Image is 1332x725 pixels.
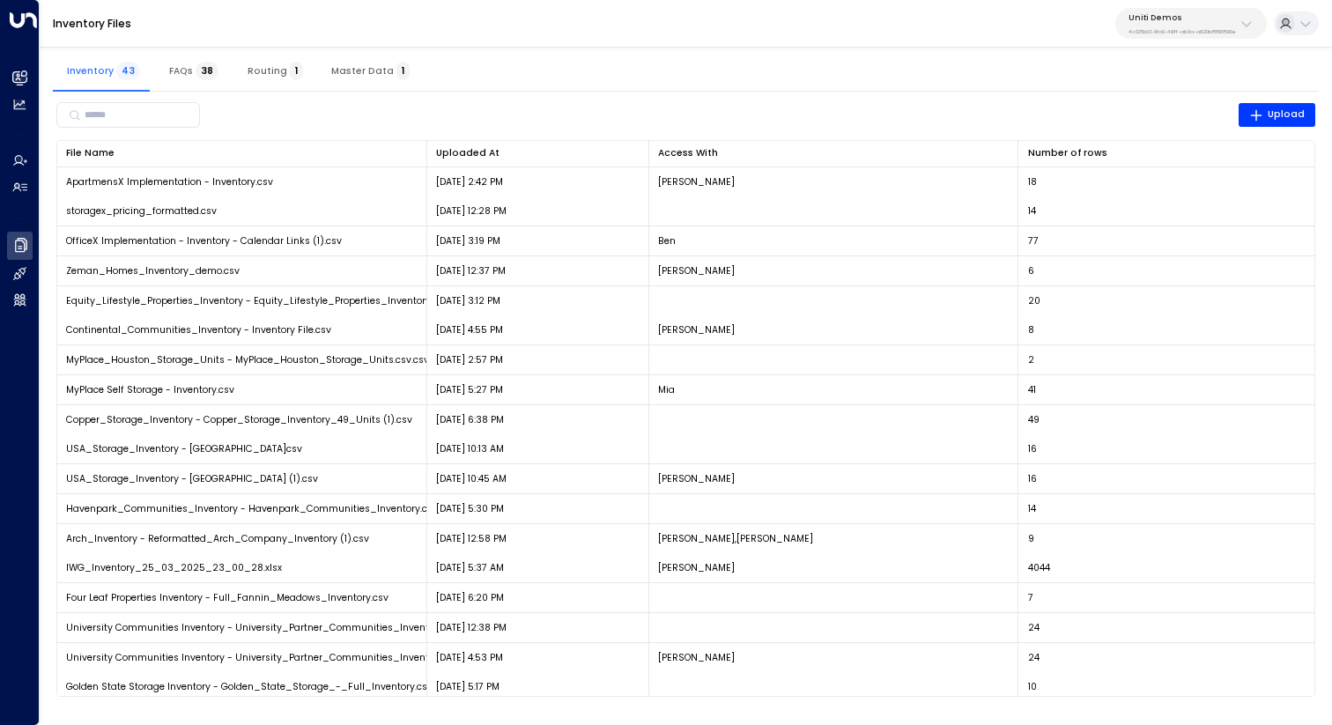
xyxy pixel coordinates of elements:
[66,323,331,337] span: Continental_Communities_Inventory - Inventory File.csv
[1115,8,1267,39] button: Uniti Demos4c025b01-9fa0-46ff-ab3a-a620b886896e
[1028,353,1034,366] span: 2
[436,323,503,337] p: [DATE] 4:55 PM
[66,145,115,161] div: File Name
[436,532,507,545] p: [DATE] 12:58 PM
[658,234,676,248] p: Ben
[66,413,412,426] span: Copper_Storage_Inventory - Copper_Storage_Inventory_49_Units (1).csv
[1028,680,1037,693] span: 10
[116,62,140,80] span: 43
[436,680,499,693] p: [DATE] 5:17 PM
[66,680,433,693] span: Golden State Storage Inventory - Golden_State_Storage_-_Full_Inventory.csv
[1028,651,1040,664] span: 24
[66,353,429,366] span: MyPlace_Houston_Storage_Units - MyPlace_Houston_Storage_Units.csv.csv
[66,502,438,515] span: Havenpark_Communities_Inventory - Havenpark_Communities_Inventory.csv
[436,502,504,515] p: [DATE] 5:30 PM
[66,651,505,664] span: University Communities Inventory - University_Partner_Communities_Inventory_Final (1).csv
[1028,145,1306,161] div: Number of rows
[248,65,303,77] span: Routing
[1028,561,1050,574] span: 4044
[436,383,503,396] p: [DATE] 5:27 PM
[658,383,675,396] p: Mia
[658,651,735,664] p: [PERSON_NAME]
[66,472,318,485] span: USA_Storage_Inventory - [GEOGRAPHIC_DATA] (1).csv
[1028,323,1034,337] span: 8
[658,532,813,545] p: [PERSON_NAME], [PERSON_NAME]
[436,145,639,161] div: Uploaded At
[436,413,504,426] p: [DATE] 6:38 PM
[436,621,507,634] p: [DATE] 12:38 PM
[436,294,500,307] p: [DATE] 3:12 PM
[436,175,503,189] p: [DATE] 2:42 PM
[66,442,302,455] span: USA_Storage_Inventory - [GEOGRAPHIC_DATA]csv
[436,353,503,366] p: [DATE] 2:57 PM
[66,561,282,574] span: IWG_Inventory_25_03_2025_23_00_28.xlsx
[66,264,240,277] span: Zeman_Homes_Inventory_demo.csv
[196,62,218,80] span: 38
[1028,264,1034,277] span: 6
[66,145,417,161] div: File Name
[658,175,735,189] p: [PERSON_NAME]
[331,65,410,77] span: Master Data
[1028,532,1034,545] span: 9
[1028,621,1040,634] span: 24
[436,591,504,604] p: [DATE] 6:20 PM
[1028,442,1037,455] span: 16
[436,442,504,455] p: [DATE] 10:13 AM
[66,204,217,218] span: storagex_pricing_formatted.csv
[658,145,1009,161] div: Access With
[1128,12,1236,23] p: Uniti Demos
[67,65,140,77] span: Inventory
[290,62,303,80] span: 1
[658,561,735,574] p: [PERSON_NAME]
[169,65,218,77] span: FAQs
[1028,204,1036,218] span: 14
[66,532,369,545] span: Arch_Inventory - Reformatted_Arch_Company_Inventory (1).csv
[436,234,500,248] p: [DATE] 3:19 PM
[396,62,410,80] span: 1
[1028,294,1040,307] span: 20
[436,264,506,277] p: [DATE] 12:37 PM
[1028,234,1039,248] span: 77
[53,16,131,31] a: Inventory Files
[1239,103,1316,128] button: Upload
[66,175,273,189] span: ApartmensX Implementation - Inventory.csv
[66,591,388,604] span: Four Leaf Properties Inventory - Full_Fannin_Meadows_Inventory.csv
[658,472,735,485] p: [PERSON_NAME]
[658,323,735,337] p: [PERSON_NAME]
[658,264,735,277] p: [PERSON_NAME]
[436,651,503,664] p: [DATE] 4:53 PM
[66,294,480,307] span: Equity_Lifestyle_Properties_Inventory - Equity_Lifestyle_Properties_Inventory.csv (1).csv
[1028,591,1033,604] span: 7
[1028,383,1036,396] span: 41
[1028,502,1036,515] span: 14
[1028,175,1037,189] span: 18
[66,234,342,248] span: OfficeX Implementation - Inventory - Calendar Links (1).csv
[1249,107,1306,122] span: Upload
[436,561,504,574] p: [DATE] 5:37 AM
[66,621,491,634] span: University Communities Inventory - University_Partner_Communities_Inventory_Final.csv
[1028,413,1040,426] span: 49
[1128,28,1236,35] p: 4c025b01-9fa0-46ff-ab3a-a620b886896e
[1028,145,1107,161] div: Number of rows
[436,145,499,161] div: Uploaded At
[1028,472,1037,485] span: 16
[66,383,234,396] span: MyPlace Self Storage - Inventory.csv
[436,204,507,218] p: [DATE] 12:28 PM
[436,472,507,485] p: [DATE] 10:45 AM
